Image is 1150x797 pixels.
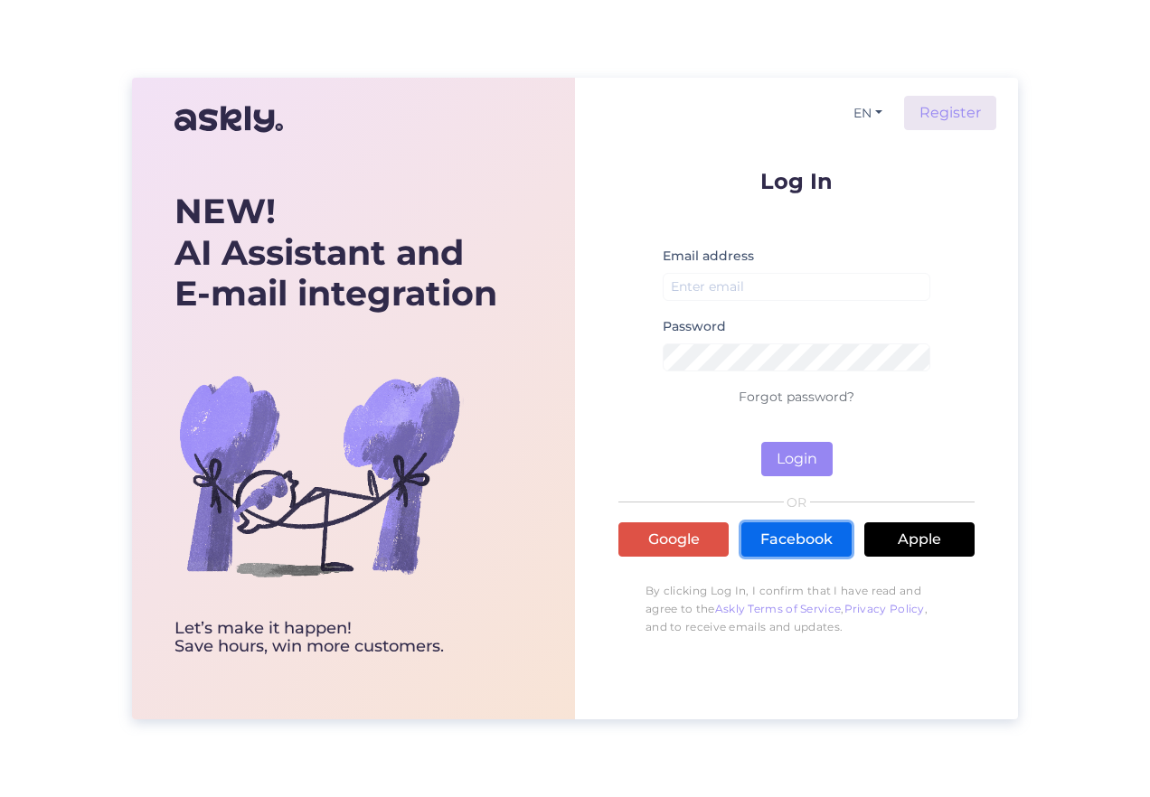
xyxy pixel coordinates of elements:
label: Email address [663,247,754,266]
img: bg-askly [174,331,464,620]
p: By clicking Log In, I confirm that I have read and agree to the , , and to receive emails and upd... [618,573,975,645]
a: Register [904,96,996,130]
div: Let’s make it happen! Save hours, win more customers. [174,620,497,656]
a: Google [618,522,729,557]
b: NEW! [174,190,276,232]
a: Privacy Policy [844,602,925,615]
a: Askly Terms of Service [715,602,842,615]
a: Facebook [741,522,852,557]
button: EN [846,100,890,127]
span: OR [784,496,810,509]
a: Apple [864,522,975,557]
input: Enter email [663,273,930,301]
button: Login [761,442,833,476]
p: Log In [618,170,975,192]
div: AI Assistant and E-mail integration [174,191,497,314]
img: Askly [174,98,283,141]
a: Forgot password? [739,389,854,405]
label: Password [663,317,726,336]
